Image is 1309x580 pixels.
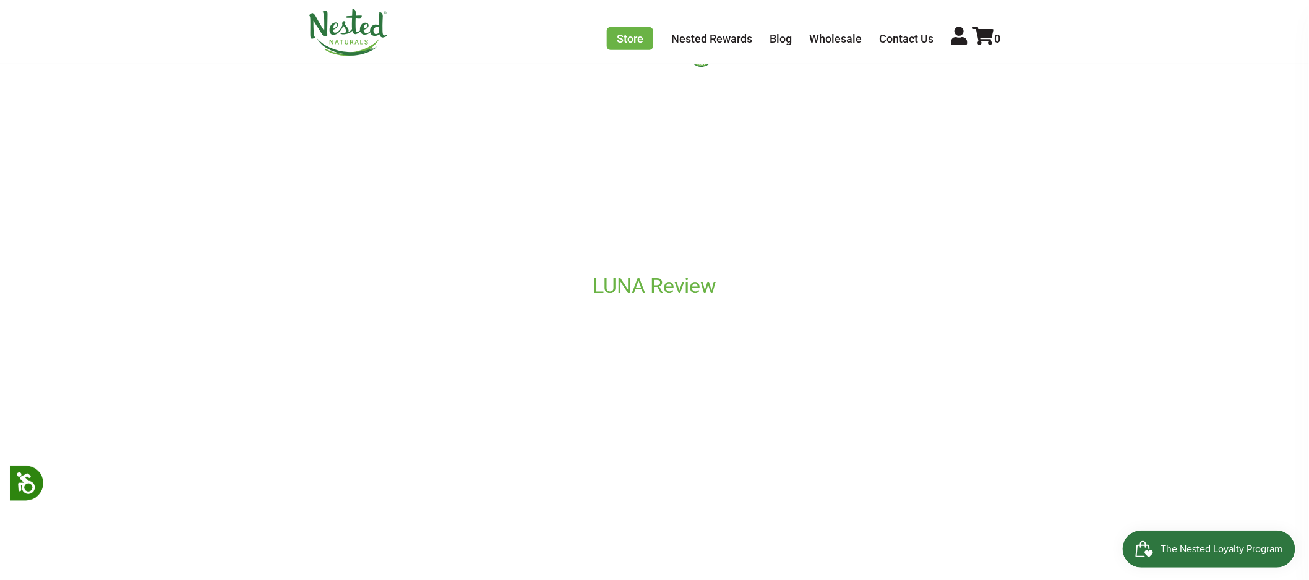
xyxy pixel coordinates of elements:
a: Wholesale [809,32,862,45]
a: Nested Rewards [671,32,752,45]
span: 0 [995,32,1001,45]
a: 0 [972,32,1001,45]
a: Contact Us [879,32,933,45]
iframe: Button to open loyalty program pop-up [1123,531,1297,568]
h2: LUNA Review [376,273,933,299]
iframe: Reviews Widget [308,87,1001,270]
a: Store [607,27,653,50]
a: Blog [770,32,792,45]
img: Nested Naturals [308,9,388,56]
